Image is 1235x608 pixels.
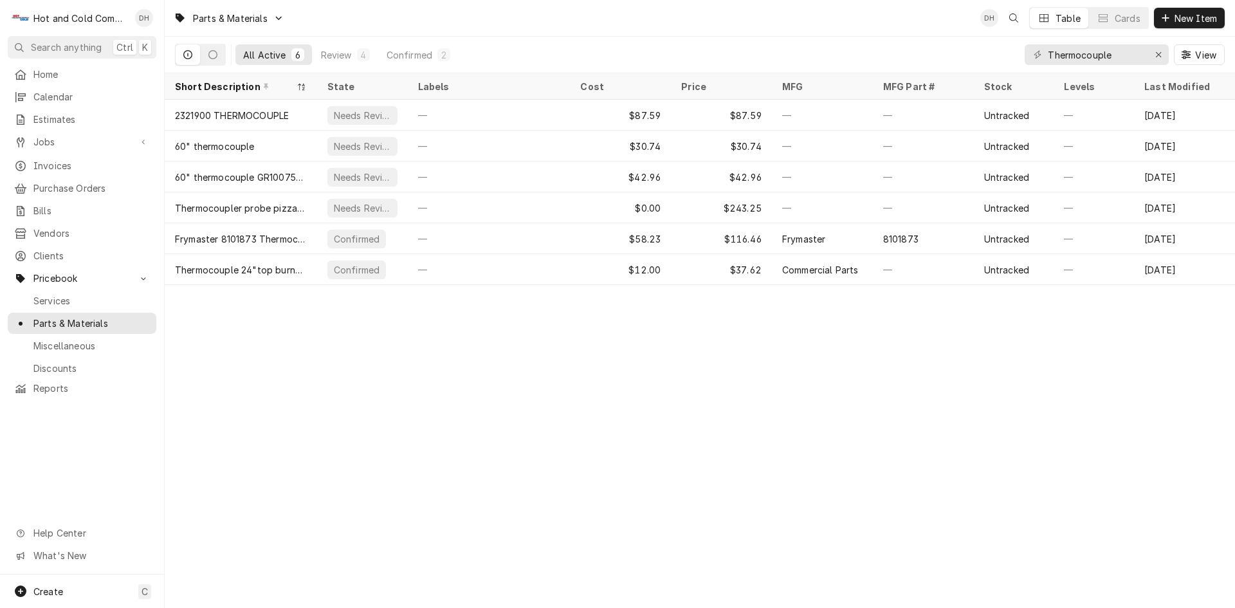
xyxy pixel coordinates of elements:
a: Clients [8,245,156,266]
span: View [1193,48,1219,62]
span: Search anything [31,41,102,54]
div: Short Description [175,80,294,93]
a: Invoices [8,155,156,176]
div: $87.59 [570,100,671,131]
span: Create [33,586,63,597]
div: — [772,131,873,161]
span: Clients [33,249,150,263]
span: Purchase Orders [33,181,150,195]
span: K [142,41,148,54]
div: Needs Review [333,109,392,122]
div: — [873,131,974,161]
div: — [1054,100,1134,131]
div: $58.23 [570,223,671,254]
div: 2 [440,48,448,62]
a: Calendar [8,86,156,107]
a: Miscellaneous [8,335,156,356]
div: — [873,100,974,131]
button: Erase input [1148,44,1169,65]
div: — [408,223,571,254]
div: Frymaster 8101873 Thermocouple, ITT [175,232,307,246]
div: — [873,192,974,223]
div: Untracked [984,263,1029,277]
span: Jobs [33,135,131,149]
div: DH [980,9,998,27]
a: Go to Parts & Materials [169,8,289,29]
a: Vendors [8,223,156,244]
div: Confirmed [333,232,381,246]
span: Invoices [33,159,150,172]
div: — [1054,223,1134,254]
span: Calendar [33,90,150,104]
div: Cost [580,80,658,93]
div: $42.96 [671,161,772,192]
div: Thermocouple 24"top burners [175,263,307,277]
div: H [12,9,30,27]
button: New Item [1154,8,1225,28]
div: Stock [984,80,1041,93]
span: Discounts [33,362,150,375]
div: Untracked [984,109,1029,122]
span: Home [33,68,150,81]
a: Estimates [8,109,156,130]
div: — [408,254,571,285]
div: MFG Part # [883,80,961,93]
div: $37.62 [671,254,772,285]
div: $0.00 [570,192,671,223]
div: [DATE] [1134,161,1235,192]
div: 4 [360,48,367,62]
a: Go to Help Center [8,522,156,544]
div: MFG [782,80,860,93]
a: Home [8,64,156,85]
div: 60" thermocouple GR10075-21 [175,170,307,184]
div: — [1054,161,1134,192]
a: Reports [8,378,156,399]
div: Commercial Parts [782,263,859,277]
div: [DATE] [1134,192,1235,223]
div: Confirmed [387,48,432,62]
div: Thermocoupler probe pizza oven [175,201,307,215]
div: Needs Review [333,170,392,184]
div: Table [1056,12,1081,25]
div: $42.96 [570,161,671,192]
div: [DATE] [1134,223,1235,254]
div: [DATE] [1134,131,1235,161]
div: — [408,100,571,131]
div: Untracked [984,170,1029,184]
span: New Item [1172,12,1220,25]
div: — [873,254,974,285]
div: Confirmed [333,263,381,277]
div: DH [135,9,153,27]
button: Open search [1003,8,1024,28]
div: Last Modified [1144,80,1222,93]
div: 8101873 [883,232,919,246]
a: Go to Pricebook [8,268,156,289]
span: Pricebook [33,272,131,285]
a: Discounts [8,358,156,379]
div: Daryl Harris's Avatar [135,9,153,27]
a: Parts & Materials [8,313,156,334]
div: — [408,161,571,192]
div: — [408,131,571,161]
a: Services [8,290,156,311]
span: Vendors [33,226,150,240]
div: 60" thermocouple [175,140,255,153]
a: Purchase Orders [8,178,156,199]
a: Bills [8,200,156,221]
div: Price [681,80,759,93]
span: What's New [33,549,149,562]
div: Hot and Cold Commercial Kitchens, Inc.'s Avatar [12,9,30,27]
input: Keyword search [1048,44,1144,65]
div: — [1054,254,1134,285]
div: Frymaster [782,232,825,246]
div: $87.59 [671,100,772,131]
span: Miscellaneous [33,339,150,353]
button: View [1174,44,1225,65]
div: State [327,80,395,93]
div: $243.25 [671,192,772,223]
div: $12.00 [570,254,671,285]
div: Untracked [984,201,1029,215]
div: Levels [1064,80,1121,93]
a: Go to Jobs [8,131,156,152]
button: Search anythingCtrlK [8,36,156,59]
